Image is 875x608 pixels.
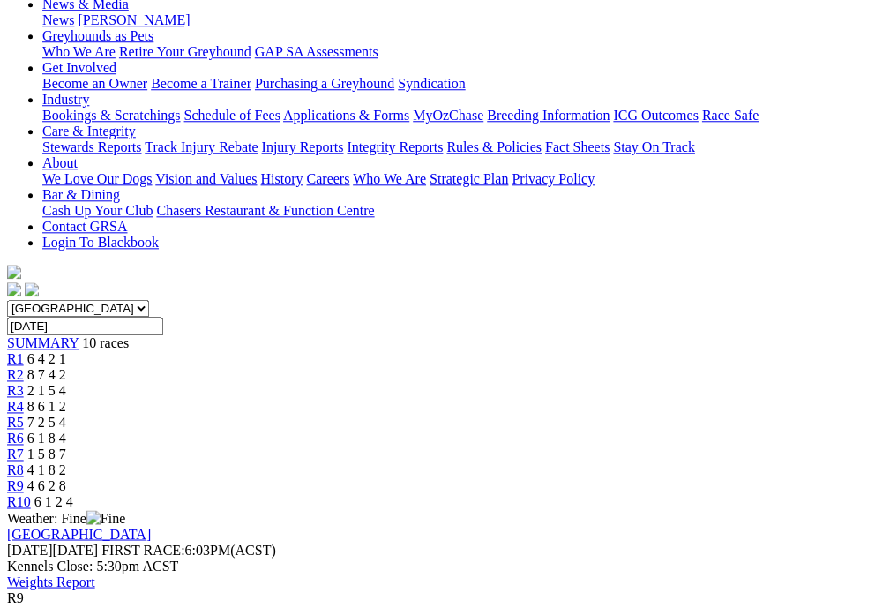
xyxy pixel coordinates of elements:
[7,462,24,477] a: R8
[145,139,258,154] a: Track Injury Rebate
[255,76,394,91] a: Purchasing a Greyhound
[512,171,595,186] a: Privacy Policy
[446,139,542,154] a: Rules & Policies
[27,462,66,477] span: 4 1 8 2
[42,139,868,155] div: Care & Integrity
[42,76,147,91] a: Become an Owner
[34,494,73,509] span: 6 1 2 4
[7,383,24,398] a: R3
[42,219,127,234] a: Contact GRSA
[119,44,251,59] a: Retire Your Greyhound
[151,76,251,91] a: Become a Trainer
[613,139,694,154] a: Stay On Track
[260,171,303,186] a: History
[7,574,95,589] a: Weights Report
[347,139,443,154] a: Integrity Reports
[430,171,508,186] a: Strategic Plan
[7,367,24,382] a: R2
[7,399,24,414] a: R4
[255,44,378,59] a: GAP SA Assessments
[42,12,74,27] a: News
[7,478,24,493] a: R9
[545,139,610,154] a: Fact Sheets
[42,139,141,154] a: Stewards Reports
[7,510,125,525] span: Weather: Fine
[283,108,409,123] a: Applications & Forms
[27,383,66,398] span: 2 1 5 4
[7,282,21,296] img: facebook.svg
[42,108,180,123] a: Bookings & Scratchings
[42,187,120,202] a: Bar & Dining
[42,28,153,43] a: Greyhounds as Pets
[27,399,66,414] span: 8 6 1 2
[101,542,184,557] span: FIRST RACE:
[413,108,483,123] a: MyOzChase
[42,44,868,60] div: Greyhounds as Pets
[42,235,159,250] a: Login To Blackbook
[183,108,280,123] a: Schedule of Fees
[7,317,163,335] input: Select date
[7,447,24,462] a: R7
[42,203,868,219] div: Bar & Dining
[42,44,116,59] a: Who We Are
[42,203,153,218] a: Cash Up Your Club
[27,478,66,493] span: 4 6 2 8
[7,542,98,557] span: [DATE]
[7,542,53,557] span: [DATE]
[7,494,31,509] a: R10
[27,415,66,430] span: 7 2 5 4
[27,447,66,462] span: 1 5 8 7
[42,155,78,170] a: About
[261,139,343,154] a: Injury Reports
[86,510,125,526] img: Fine
[306,171,349,186] a: Careers
[7,335,79,350] a: SUMMARY
[78,12,190,27] a: [PERSON_NAME]
[42,108,868,124] div: Industry
[27,351,66,366] span: 6 4 2 1
[42,171,868,187] div: About
[156,203,374,218] a: Chasers Restaurant & Function Centre
[7,589,24,604] span: R9
[155,171,257,186] a: Vision and Values
[27,431,66,446] span: 6 1 8 4
[353,171,426,186] a: Who We Are
[7,265,21,279] img: logo-grsa-white.png
[7,558,868,574] div: Kennels Close: 5:30pm ACST
[42,76,868,92] div: Get Involved
[42,124,136,139] a: Care & Integrity
[487,108,610,123] a: Breeding Information
[7,431,24,446] a: R6
[701,108,758,123] a: Race Safe
[42,171,152,186] a: We Love Our Dogs
[82,335,129,350] span: 10 races
[101,542,276,557] span: 6:03PM(ACST)
[398,76,465,91] a: Syndication
[27,367,66,382] span: 8 7 4 2
[7,415,24,430] a: R5
[25,282,39,296] img: twitter.svg
[7,526,151,541] a: [GEOGRAPHIC_DATA]
[42,12,868,28] div: News & Media
[7,351,24,366] a: R1
[613,108,698,123] a: ICG Outcomes
[42,92,89,107] a: Industry
[42,60,116,75] a: Get Involved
